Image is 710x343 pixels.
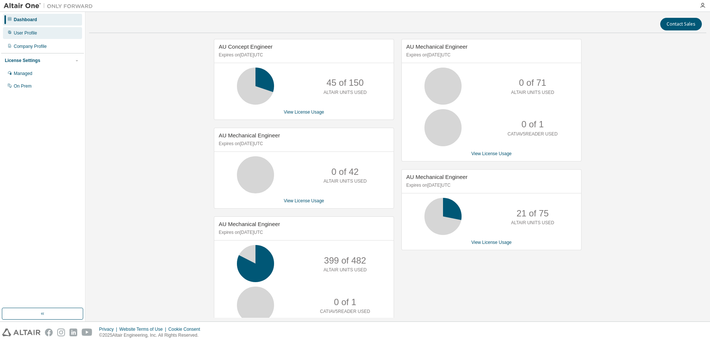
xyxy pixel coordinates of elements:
img: altair_logo.svg [2,329,40,336]
p: ALTAIR UNITS USED [323,267,367,273]
p: 0 of 42 [332,166,359,178]
img: linkedin.svg [69,329,77,336]
p: Expires on [DATE] UTC [406,52,575,58]
div: License Settings [5,58,40,63]
div: Dashboard [14,17,37,23]
span: AU Mechanical Engineer [406,43,468,50]
img: youtube.svg [82,329,92,336]
div: On Prem [14,83,32,89]
span: AU Mechanical Engineer [219,132,280,138]
p: ALTAIR UNITS USED [323,89,367,96]
div: Privacy [99,326,119,332]
p: © 2025 Altair Engineering, Inc. All Rights Reserved. [99,332,205,339]
p: Expires on [DATE] UTC [219,141,387,147]
p: 0 of 1 [521,118,544,131]
a: View License Usage [471,151,512,156]
p: ALTAIR UNITS USED [511,220,554,226]
p: Expires on [DATE] UTC [219,52,387,58]
p: Expires on [DATE] UTC [406,182,575,189]
span: AU Mechanical Engineer [219,221,280,227]
p: 399 of 482 [324,254,366,267]
p: ALTAIR UNITS USED [511,89,554,96]
div: Managed [14,71,32,76]
div: Website Terms of Use [119,326,168,332]
div: Company Profile [14,43,47,49]
a: View License Usage [284,110,324,115]
button: Contact Sales [660,18,702,30]
span: AU Mechanical Engineer [406,174,468,180]
img: facebook.svg [45,329,53,336]
div: User Profile [14,30,37,36]
p: 0 of 71 [519,76,546,89]
p: ALTAIR UNITS USED [323,178,367,184]
p: Expires on [DATE] UTC [219,229,387,236]
img: Altair One [4,2,97,10]
span: AU Concept Engineer [219,43,273,50]
a: View License Usage [284,198,324,203]
p: 0 of 1 [334,296,356,308]
p: 21 of 75 [517,207,549,220]
p: CATIAV5READER USED [320,308,370,315]
p: 45 of 150 [326,76,364,89]
p: CATIAV5READER USED [508,131,558,137]
img: instagram.svg [57,329,65,336]
a: View License Usage [471,240,512,245]
div: Cookie Consent [168,326,204,332]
